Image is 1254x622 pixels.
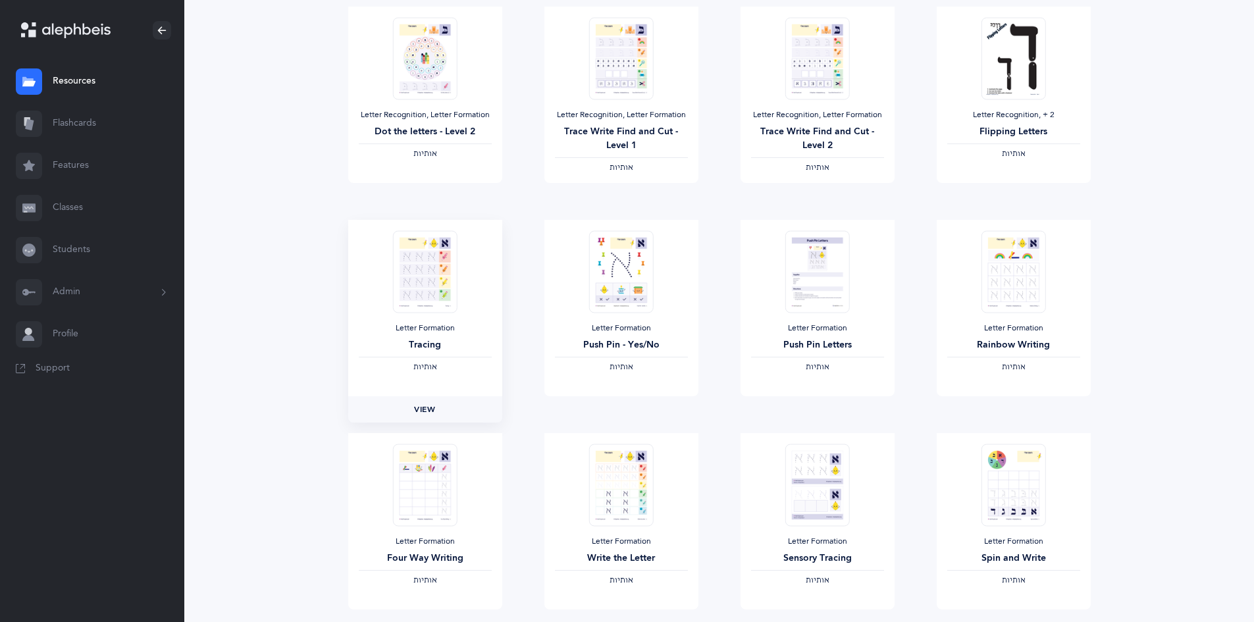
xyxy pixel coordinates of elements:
[413,575,437,584] span: ‫אותיות‬
[751,323,884,334] div: Letter Formation
[348,396,502,423] a: View
[588,444,653,526] img: Write_the_Letter_thumbnail_1579182052.png
[981,17,1045,99] img: Flipping_Letters_thumbnail_1704143166.png
[751,110,884,120] div: Letter Recognition, Letter Formation
[1002,149,1026,158] span: ‫אותיות‬
[806,575,829,584] span: ‫אותיות‬
[981,444,1045,526] img: Spin_and_Write_thumbnail_1579115359.png
[947,125,1080,139] div: Flipping Letters
[413,149,437,158] span: ‫אותיות‬
[1002,362,1026,371] span: ‫אותיות‬
[610,362,633,371] span: ‫אותיות‬
[751,338,884,352] div: Push Pin Letters
[1002,575,1026,584] span: ‫אותיות‬
[806,163,829,172] span: ‫אותיות‬
[392,17,457,99] img: Dot_the_letters-L2.pdf_thumbnail_1587419470.png
[981,230,1045,313] img: Rainbow_writing_thumbnail_1579221433.png
[555,552,688,565] div: Write the Letter
[785,17,849,99] img: Trace_Write_Find_and_Cut-L2.pdf_thumbnail_1587419757.png
[555,338,688,352] div: Push Pin - Yes/No
[359,125,492,139] div: Dot the letters - Level 2
[555,536,688,547] div: Letter Formation
[751,552,884,565] div: Sensory Tracing
[413,362,437,371] span: ‫אותיות‬
[610,163,633,172] span: ‫אותיות‬
[947,536,1080,547] div: Letter Formation
[359,536,492,547] div: Letter Formation
[610,575,633,584] span: ‫אותיות‬
[555,125,688,153] div: Trace Write Find and Cut - Level 1
[947,323,1080,334] div: Letter Formation
[392,444,457,526] img: Four_way_writing_thumbnail_1578447842.png
[751,125,884,153] div: Trace Write Find and Cut - Level 2
[392,230,457,313] img: Tracing_thumbnail_1579053235.png
[947,110,1080,120] div: Letter Recognition‪, + 2‬
[555,323,688,334] div: Letter Formation
[359,323,492,334] div: Letter Formation
[806,362,829,371] span: ‫אותיות‬
[947,552,1080,565] div: Spin and Write
[359,338,492,352] div: Tracing
[588,17,653,99] img: Trace_Write_Find_and_Cut-L1.pdf_thumbnail_1587419750.png
[751,536,884,547] div: Letter Formation
[359,552,492,565] div: Four Way Writing
[555,110,688,120] div: Letter Recognition, Letter Formation
[36,362,70,375] span: Support
[588,230,653,313] img: Push_pin_Yes_No_thumbnail_1578859029.png
[785,444,849,526] img: Sensory_Tracing_thumbnail_1579227376.png
[414,403,435,415] span: View
[359,110,492,120] div: Letter Recognition, Letter Formation
[947,338,1080,352] div: Rainbow Writing
[785,230,849,313] img: Push_pin_letters_thumbnail_1589489220.png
